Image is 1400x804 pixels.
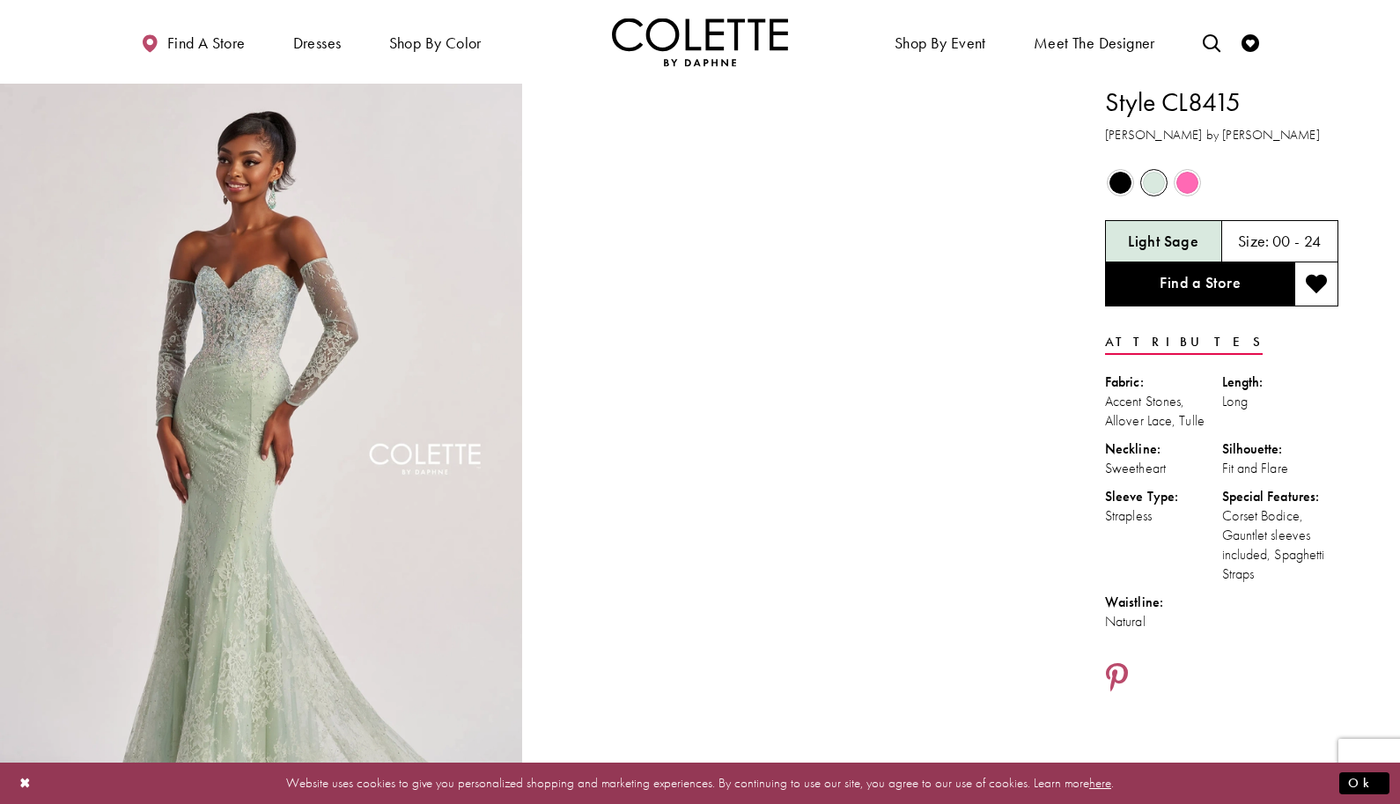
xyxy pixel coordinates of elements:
[11,768,41,799] button: Close Dialog
[1105,459,1222,478] div: Sweetheart
[1138,167,1169,198] div: Light Sage
[1222,392,1339,411] div: Long
[890,18,991,66] span: Shop By Event
[531,84,1053,344] video: Style CL8415 Colette by Daphne #1 autoplay loop mute video
[612,18,788,66] img: Colette by Daphne
[1222,439,1339,459] div: Silhouette:
[1272,232,1322,250] h5: 00 - 24
[1034,34,1155,52] span: Meet the designer
[1105,262,1294,306] a: Find a Store
[289,18,346,66] span: Dresses
[127,771,1273,795] p: Website uses cookies to give you personalized shopping and marketing experiences. By continuing t...
[167,34,246,52] span: Find a store
[1089,774,1111,792] a: here
[1128,232,1198,250] h5: Chosen color
[136,18,249,66] a: Find a store
[1105,392,1222,431] div: Accent Stones, Allover Lace, Tulle
[1105,487,1222,506] div: Sleeve Type:
[1198,18,1225,66] a: Toggle search
[895,34,986,52] span: Shop By Event
[1105,166,1338,200] div: Product color controls state depends on size chosen
[1029,18,1160,66] a: Meet the designer
[1105,125,1338,145] h3: [PERSON_NAME] by [PERSON_NAME]
[612,18,788,66] a: Visit Home Page
[385,18,486,66] span: Shop by color
[1238,231,1270,251] span: Size:
[1339,772,1389,794] button: Submit Dialog
[1172,167,1203,198] div: Pink
[1105,439,1222,459] div: Neckline:
[1105,329,1263,355] a: Attributes
[1222,487,1339,506] div: Special Features:
[1105,167,1136,198] div: Black
[1294,262,1338,306] button: Add to wishlist
[1105,506,1222,526] div: Strapless
[1237,18,1264,66] a: Check Wishlist
[389,34,482,52] span: Shop by color
[1222,506,1339,584] div: Corset Bodice, Gauntlet sleeves included, Spaghetti Straps
[1222,372,1339,392] div: Length:
[1105,84,1338,121] h1: Style CL8415
[293,34,342,52] span: Dresses
[1105,372,1222,392] div: Fabric:
[1105,662,1129,696] a: Share using Pinterest - Opens in new tab
[1105,612,1222,631] div: Natural
[1105,593,1222,612] div: Waistline:
[1222,459,1339,478] div: Fit and Flare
